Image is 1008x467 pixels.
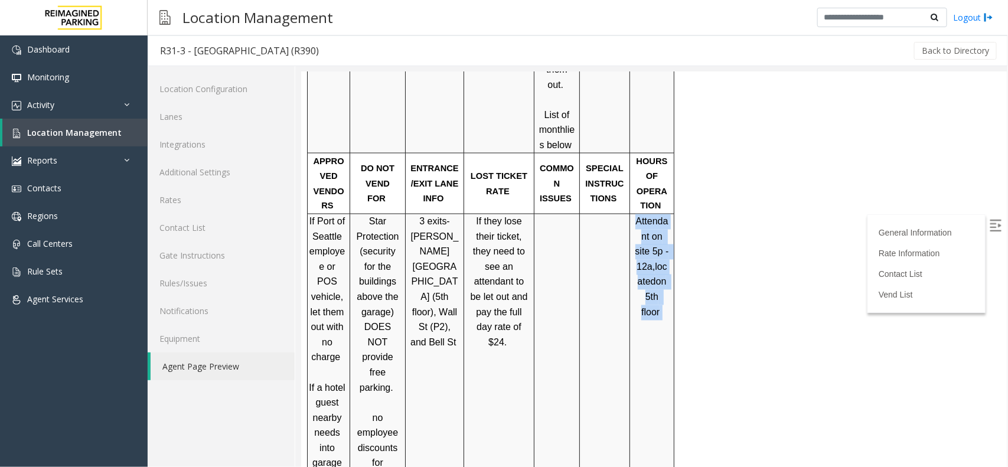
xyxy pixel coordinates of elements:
a: Notifications [148,297,295,325]
a: Equipment [148,325,295,352]
span: Reports [27,155,57,166]
span: LOST TICKET RATE [169,99,229,124]
img: Open/Close Sidebar Menu [689,148,700,159]
span: Activity [27,99,54,110]
img: 'icon' [12,73,21,83]
a: Vend List [578,218,612,227]
h3: Location Management [177,3,339,32]
span: Star Protection (security for the buildings above the garage) DOES NOT provide free parking. [55,145,100,321]
span: Location Management [27,127,122,138]
a: Lanes [148,103,295,130]
a: Rate Information [578,177,639,186]
span: SPECIAL INSTRUCTIONS [284,92,324,131]
img: 'icon' [12,184,21,194]
img: logout [984,11,993,24]
span: Rule Sets [27,266,63,277]
span: Attendant on site 5p - 12a, [334,145,370,200]
span: List of monthlies below [238,38,273,78]
a: Additional Settings [148,158,295,186]
img: 'icon' [12,240,21,249]
a: Contact List [578,197,621,207]
div: R31-3 - [GEOGRAPHIC_DATA] (R390) [160,43,319,58]
img: 'icon' [12,101,21,110]
a: Integrations [148,130,295,158]
a: Contact List [148,214,295,241]
span: Agent Services [27,293,83,305]
img: 'icon' [12,267,21,277]
img: 'icon' [12,156,21,166]
a: Rules/Issues [148,269,295,297]
img: 'icon' [12,129,21,138]
span: on 5th floor [340,205,368,245]
span: HOURS OF OPERATION [335,84,369,139]
span: If Port of Seattle employee or POS vehicle, let them out with no charge [8,145,47,290]
span: If they lose their ticket, they need to see an attendant to be let out and pay the full day rate ... [169,145,229,276]
a: General Information [578,156,651,165]
a: Agent Page Preview [151,352,295,380]
span: ENTRANCE/EXIT LANE INFO [109,92,159,131]
a: Gate Instructions [148,241,295,269]
button: Back to Directory [914,42,997,60]
a: Location Management [2,119,148,146]
span: COMMON ISSUES [239,92,273,131]
img: 'icon' [12,295,21,305]
span: Call Centers [27,238,73,249]
span: 3 exits- [PERSON_NAME][GEOGRAPHIC_DATA] (5th floor), Wall St (P2), and Bell St [109,145,159,276]
img: 'icon' [12,45,21,55]
span: DO NOT VEND FOR [60,92,96,131]
a: Rates [148,186,295,214]
span: Regions [27,210,58,221]
a: Logout [953,11,993,24]
span: APPROVED VENDORS [12,84,43,139]
span: Monitoring [27,71,69,83]
span: Contacts [27,182,61,194]
span: Dashboard [27,44,70,55]
img: pageIcon [159,3,171,32]
a: Location Configuration [148,75,295,103]
img: 'icon' [12,212,21,221]
span: no employee discounts for [GEOGRAPHIC_DATA] [54,341,99,442]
